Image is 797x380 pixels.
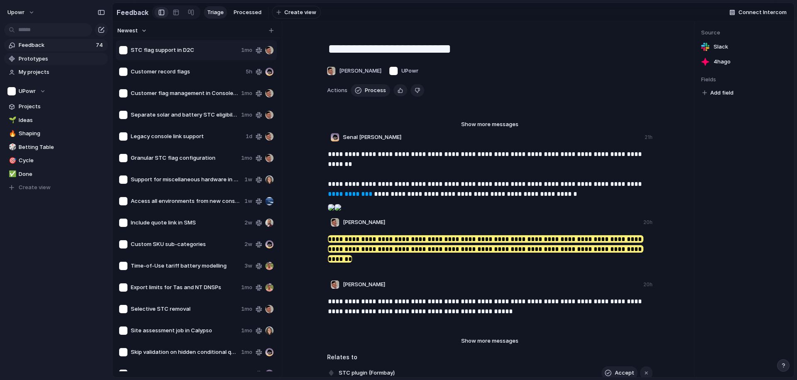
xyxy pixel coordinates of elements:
[234,8,262,17] span: Processed
[4,100,108,113] a: Projects
[131,46,238,54] span: STC flag support in D2C
[131,68,242,76] span: Customer record flags
[615,369,634,377] span: Accept
[440,336,540,346] button: Show more messages
[7,129,16,138] button: 🔥
[645,134,653,141] div: 21h
[701,41,787,53] a: Slack
[19,55,105,63] span: Prototypes
[4,141,108,153] a: 🎲Betting Table
[131,197,241,205] span: Access all environments from new console
[131,262,241,270] span: Time-of-Use tariff battery modelling
[701,76,787,84] span: Fields
[131,89,238,97] span: Customer flag management in Console V2
[387,64,421,78] button: UPowr
[19,143,105,151] span: Betting Table
[365,86,386,95] span: Process
[246,132,252,141] span: 1d
[117,7,149,17] h2: Feedback
[19,68,105,76] span: My projects
[701,29,787,37] span: Source
[131,132,242,141] span: Legacy console link support
[19,156,105,165] span: Cycle
[19,129,105,138] span: Shaping
[131,348,238,356] span: Skip validation on hidden conditional questions
[19,183,51,192] span: Create view
[738,8,787,17] span: Connect Intercom
[4,66,108,78] a: My projects
[4,168,108,180] a: ✅Done
[4,127,108,140] a: 🔥Shaping
[4,85,108,97] button: UPowr
[19,41,93,49] span: Feedback
[244,175,252,184] span: 1w
[351,84,390,97] button: Process
[643,281,653,288] div: 20h
[336,367,397,379] span: STC plugin (Formbay)
[96,41,105,49] span: 74
[244,240,252,248] span: 2w
[272,6,321,19] button: Create view
[461,337,518,345] span: Show more messages
[7,170,16,178] button: ✅
[343,280,385,289] span: [PERSON_NAME]
[19,170,105,178] span: Done
[601,366,638,380] button: Accept
[401,67,418,75] span: UPowr
[131,154,238,162] span: Granular STC flag configuration
[241,326,252,335] span: 1mo
[241,89,252,97] span: 1mo
[241,111,252,119] span: 1mo
[325,64,384,78] button: [PERSON_NAME]
[131,370,238,378] span: Info sheet template wording customization
[9,129,15,139] div: 🔥
[643,219,653,226] div: 20h
[4,181,108,194] button: Create view
[339,67,381,75] span: [PERSON_NAME]
[343,133,401,141] span: Senal [PERSON_NAME]
[4,114,108,127] a: 🌱Ideas
[461,120,518,129] span: Show more messages
[241,154,252,162] span: 1mo
[230,6,265,19] a: Processed
[9,156,15,166] div: 🎯
[9,115,15,125] div: 🌱
[131,326,238,335] span: Site assessment job in Calypso
[241,348,252,356] span: 1mo
[4,39,108,51] a: Feedback74
[241,305,252,313] span: 1mo
[241,46,252,54] span: 1mo
[131,305,238,313] span: Selective STC removal
[7,156,16,165] button: 🎯
[131,219,241,227] span: Include quote link in SMS
[714,43,728,51] span: Slack
[241,283,252,292] span: 1mo
[117,27,138,35] span: Newest
[4,154,108,167] a: 🎯Cycle
[244,197,252,205] span: 1w
[327,353,653,361] h3: Relates to
[9,142,15,152] div: 🎲
[710,89,733,97] span: Add field
[284,8,316,17] span: Create view
[714,58,731,66] span: 4h ago
[204,6,227,19] a: Triage
[244,219,252,227] span: 2w
[131,111,238,119] span: Separate solar and battery STC eligibility settings
[131,240,241,248] span: Custom SKU sub-categories
[343,218,385,227] span: [PERSON_NAME]
[440,119,540,130] button: Show more messages
[701,88,735,98] button: Add field
[4,53,108,65] a: Prototypes
[19,87,36,95] span: UPowr
[19,102,105,111] span: Projects
[19,116,105,124] span: Ideas
[4,6,39,19] button: upowr
[207,8,224,17] span: Triage
[131,283,238,292] span: Export limits for Tas and NT DNSPs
